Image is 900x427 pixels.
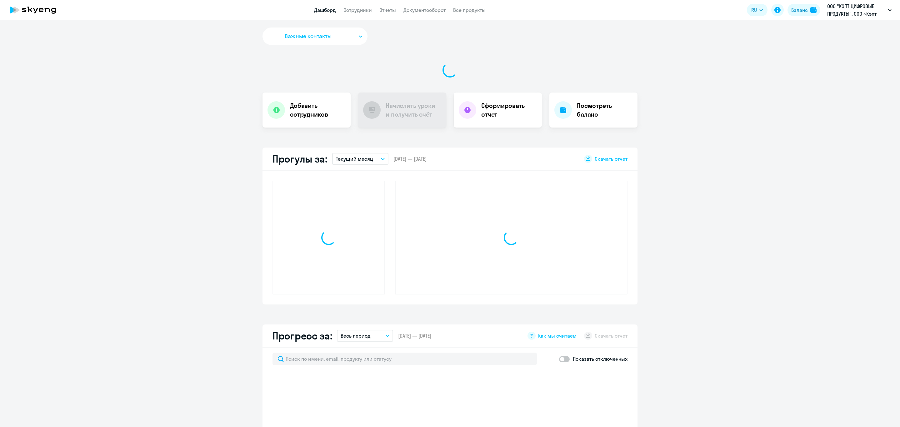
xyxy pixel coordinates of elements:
h4: Посмотреть баланс [577,101,632,119]
span: [DATE] — [DATE] [393,155,427,162]
span: RU [751,6,757,14]
button: ООО "КЭПТ ЦИФРОВЫЕ ПРОДУКТЫ", ООО «Кэпт Цифровые Продукты» [824,3,895,18]
span: Скачать отчет [595,155,627,162]
span: Важные контакты [285,32,332,40]
h4: Сформировать отчет [481,101,537,119]
button: Важные контакты [262,28,367,45]
h2: Прогулы за: [272,153,327,165]
h2: Прогресс за: [272,329,332,342]
a: Отчеты [379,7,396,13]
img: balance [810,7,817,13]
button: Балансbalance [787,4,820,16]
span: [DATE] — [DATE] [398,332,431,339]
button: Текущий месяц [332,153,388,165]
a: Сотрудники [343,7,372,13]
a: Все продукты [453,7,486,13]
button: RU [747,4,767,16]
p: Весь период [341,332,371,339]
a: Дашборд [314,7,336,13]
h4: Добавить сотрудников [290,101,346,119]
input: Поиск по имени, email, продукту или статусу [272,353,537,365]
button: Весь период [337,330,393,342]
p: Текущий месяц [336,155,373,163]
span: Как мы считаем [538,332,577,339]
p: ООО "КЭПТ ЦИФРОВЫЕ ПРОДУКТЫ", ООО «Кэпт Цифровые Продукты» [827,3,885,18]
p: Показать отключенных [573,355,627,363]
h4: Начислить уроки и получить счёт [386,101,440,119]
div: Баланс [791,6,808,14]
a: Документооборот [403,7,446,13]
